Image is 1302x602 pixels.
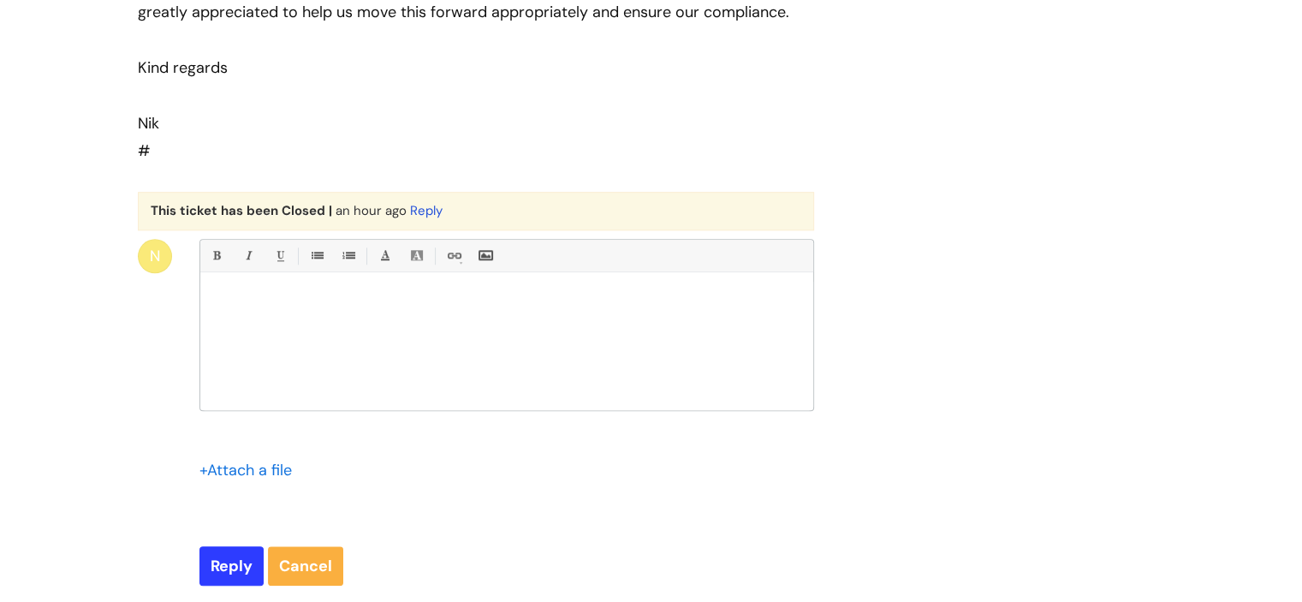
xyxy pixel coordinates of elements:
a: Link [443,245,464,266]
a: Cancel [268,546,343,586]
a: Font Color [374,245,395,266]
b: This ticket has been Closed | [151,202,332,219]
span: Fri, 10 Oct, 2025 at 1:44 PM [336,202,407,219]
a: Back Color [406,245,427,266]
div: Nik [138,110,814,137]
a: Bold (Ctrl-B) [205,245,227,266]
a: Italic (Ctrl-I) [237,245,259,266]
a: Underline(Ctrl-U) [269,245,290,266]
input: Reply [199,546,264,586]
div: Attach a file [199,456,302,484]
a: Reply [410,202,443,219]
a: 1. Ordered List (Ctrl-Shift-8) [337,245,359,266]
a: Insert Image... [474,245,496,266]
a: • Unordered List (Ctrl-Shift-7) [306,245,327,266]
div: Kind regards [138,54,814,81]
div: N [138,239,172,273]
span: + [199,460,207,480]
